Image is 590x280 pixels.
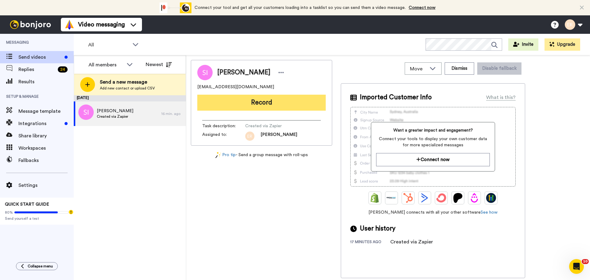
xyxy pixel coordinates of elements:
[569,259,584,274] iframe: Intercom live chat
[5,210,13,215] span: 80%
[7,20,53,29] img: bj-logo-header-white.svg
[390,238,433,246] div: Created via Zapier
[481,210,498,215] a: See how
[470,193,479,203] img: Drip
[18,66,55,73] span: Replies
[360,93,432,102] span: Imported Customer Info
[508,38,538,51] button: Invite
[545,38,580,51] button: Upgrade
[195,6,406,10] span: Connect your tool and get all your customers loading into a tasklist so you can send them a video...
[261,132,297,141] span: [PERSON_NAME]
[436,193,446,203] img: ConvertKit
[403,193,413,203] img: Hubspot
[16,262,58,270] button: Collapse menu
[88,61,124,69] div: All members
[18,120,62,127] span: Integrations
[409,6,435,10] a: Connect now
[197,84,274,90] span: [EMAIL_ADDRESS][DOMAIN_NAME]
[445,62,474,75] button: Dismiss
[158,2,191,13] div: animation
[65,20,74,30] img: vm-color.svg
[97,108,133,114] span: [PERSON_NAME]
[376,136,490,148] span: Connect your tools to display your own customer data for more specialized messages
[376,153,490,166] button: Connect now
[88,41,129,49] span: All
[78,105,94,120] img: si.png
[370,193,380,203] img: Shopify
[100,78,155,86] span: Send a new message
[486,193,496,203] img: GoHighLevel
[141,58,176,71] button: Newest
[350,239,390,246] div: 17 minutes ago
[18,108,74,115] span: Message template
[5,202,49,207] span: QUICK START GUIDE
[202,123,245,129] span: Task description :
[350,209,516,215] span: [PERSON_NAME] connects with all your other software
[18,53,62,61] span: Send videos
[477,62,521,75] button: Disable fallback
[18,132,74,140] span: Share library
[245,132,254,141] img: er.png
[197,95,326,111] button: Record
[161,111,183,116] div: 16 min. ago
[97,114,133,119] span: Created via Zapier
[217,68,270,77] span: [PERSON_NAME]
[215,152,236,158] a: Pro tip
[486,94,516,101] div: What is this?
[197,65,213,80] img: Image of Spasi Ivanova
[28,264,53,269] span: Collapse menu
[18,157,74,164] span: Fallbacks
[18,78,74,85] span: Results
[582,259,589,264] span: 10
[376,127,490,133] span: Want a greater impact and engagement?
[78,20,125,29] span: Video messaging
[68,209,74,215] div: Tooltip anchor
[58,66,68,73] div: 24
[74,95,186,101] div: [DATE]
[360,224,395,233] span: User history
[100,86,155,91] span: Add new contact or upload CSV
[191,152,332,158] div: - Send a group message with roll-ups
[18,182,74,189] span: Settings
[387,193,396,203] img: Ontraport
[202,132,245,141] span: Assigned to:
[420,193,430,203] img: ActiveCampaign
[245,123,304,129] span: Created via Zapier
[215,152,221,158] img: magic-wand.svg
[453,193,463,203] img: Patreon
[410,65,427,73] span: Move
[18,144,74,152] span: Workspaces
[5,216,69,221] span: Send yourself a test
